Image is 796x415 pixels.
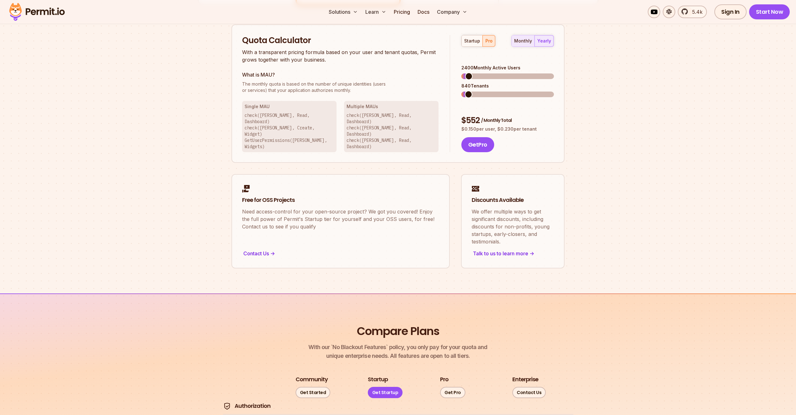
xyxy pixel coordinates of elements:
[415,6,432,18] a: Docs
[481,117,512,123] span: / Monthly Total
[242,48,439,63] p: With a transparent pricing formula based on your user and tenant quotas, Permit grows together wi...
[434,6,470,18] button: Company
[347,112,436,150] p: check([PERSON_NAME], Read, Dashboard) check([PERSON_NAME], Read, Dashboard) check([PERSON_NAME], ...
[347,103,436,110] h3: Multiple MAUs
[472,249,554,258] div: Talk to us to learn more
[461,137,494,152] button: GetPro
[472,208,554,245] p: We offer multiple ways to get significant discounts, including discounts for non-profits, young s...
[512,387,546,398] a: Contact Us
[242,249,439,258] div: Contact Us
[514,38,532,44] div: monthly
[308,343,487,352] span: With our `No Blackout Features` policy, you only pay for your quota and
[308,343,487,360] p: unique enterprise needs. All features are open to all tiers.
[530,250,534,257] span: ->
[326,6,360,18] button: Solutions
[6,1,68,22] img: Permit logo
[245,112,334,150] p: check([PERSON_NAME], Read, Dashboard) check([PERSON_NAME], Create, Widget) GetUserPermissions([PE...
[368,387,403,398] a: Get Startup
[391,6,413,18] a: Pricing
[440,376,449,383] h3: Pro
[368,376,388,383] h3: Startup
[472,196,554,204] h2: Discounts Available
[270,250,275,257] span: ->
[461,115,554,126] div: $ 552
[678,6,707,18] a: 5.4k
[235,402,271,410] h4: Authorization
[461,126,554,132] p: $ 0.150 per user, $ 0.230 per tenant
[461,83,554,89] div: 840 Tenants
[242,71,439,78] h3: What is MAU?
[461,65,554,71] div: 2400 Monthly Active Users
[223,402,231,410] img: Authorization
[242,196,439,204] h2: Free for OSS Projects
[363,6,389,18] button: Learn
[357,323,439,339] h2: Compare Plans
[245,103,334,110] h3: Single MAU
[714,4,747,19] a: Sign In
[688,8,702,16] span: 5.4k
[749,4,790,19] a: Start Now
[242,81,439,87] span: The monthly quota is based on the number of unique identities (users
[231,174,450,268] a: Free for OSS ProjectsNeed access-control for your open-source project? We got you covered! Enjoy ...
[242,35,439,46] h2: Quota Calculator
[296,376,328,383] h3: Community
[242,208,439,230] p: Need access-control for your open-source project? We got you covered! Enjoy the full power of Per...
[440,387,465,398] a: Get Pro
[512,376,538,383] h3: Enterprise
[242,81,439,93] p: or services) that your application authorizes monthly.
[461,174,565,268] a: Discounts AvailableWe offer multiple ways to get significant discounts, including discounts for n...
[296,387,331,398] a: Get Started
[464,38,480,44] div: startup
